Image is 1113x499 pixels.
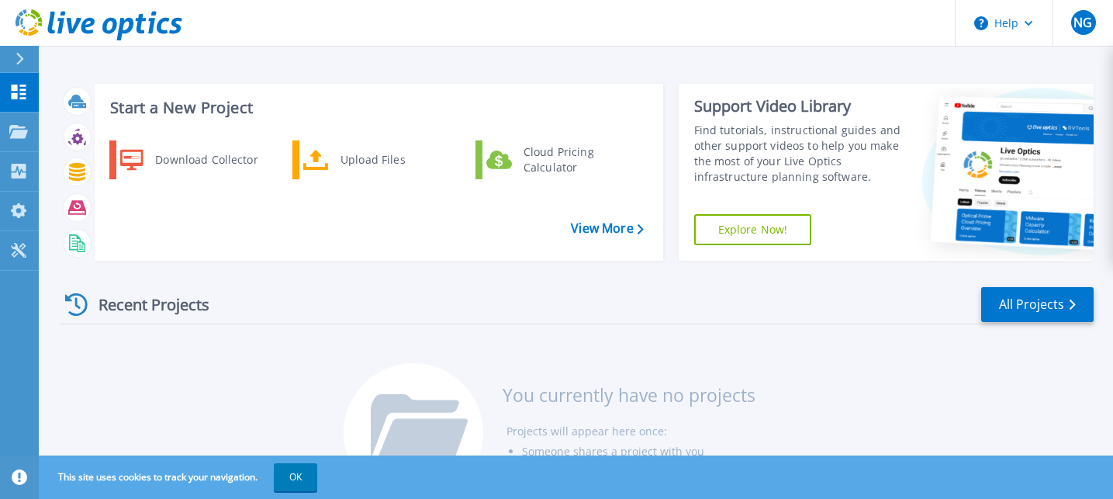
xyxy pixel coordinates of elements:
a: Cloud Pricing Calculator [475,140,634,179]
a: View More [571,221,643,236]
li: Someone shares a project with you [522,442,755,462]
a: All Projects [981,287,1094,322]
span: NG [1073,16,1092,29]
div: Find tutorials, instructional guides and other support videos to help you make the most of your L... [694,123,902,185]
div: Recent Projects [60,286,230,324]
h3: You currently have no projects [503,386,755,404]
div: Upload Files [333,144,448,175]
div: Support Video Library [694,96,902,116]
div: Cloud Pricing Calculator [516,144,631,175]
div: Download Collector [147,144,264,175]
a: Download Collector [109,140,268,179]
button: OK [274,463,317,491]
li: Projects will appear here once: [506,421,755,442]
span: This site uses cookies to track your navigation. [43,463,317,491]
a: Explore Now! [694,214,812,245]
h3: Start a New Project [110,99,643,116]
a: Upload Files [292,140,451,179]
